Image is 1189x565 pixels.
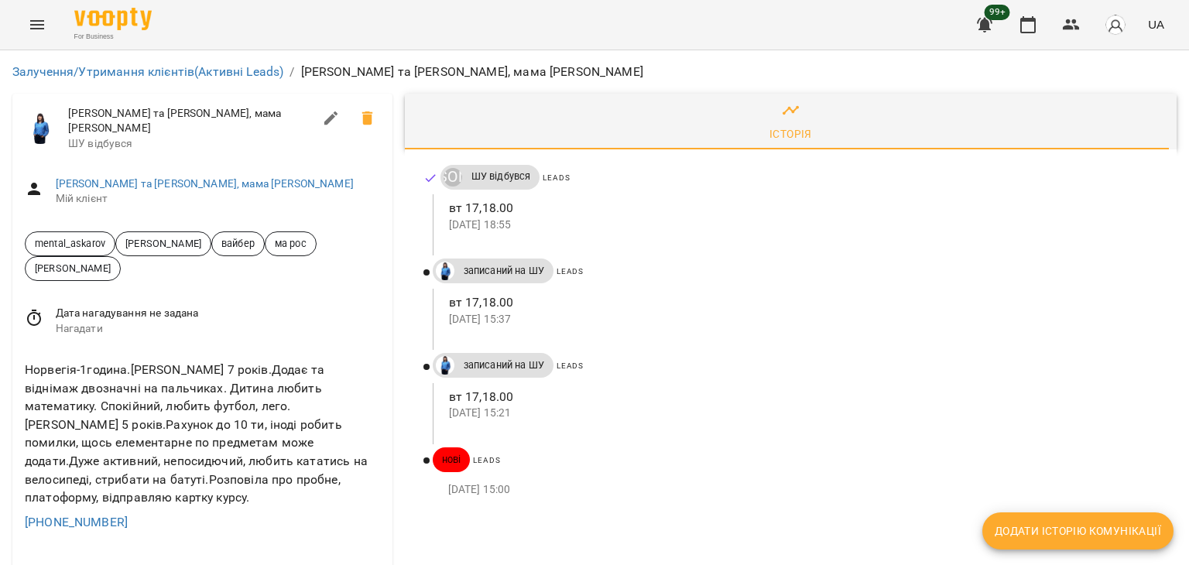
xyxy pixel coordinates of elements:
span: mental_askarov [26,236,115,251]
p: вт 17,18.00 [449,388,1152,406]
button: Menu [19,6,56,43]
span: записаний на ШУ [454,358,553,372]
span: [PERSON_NAME] та [PERSON_NAME], мама [PERSON_NAME] [68,106,313,136]
span: Додати історію комунікації [995,522,1161,540]
p: [DATE] 18:55 [449,217,1152,233]
a: ДТ [PERSON_NAME] [440,168,462,187]
img: avatar_s.png [1105,14,1126,36]
img: Дащенко Аня [436,262,454,280]
span: Дата нагадування не задана [56,306,380,321]
a: Залучення/Утримання клієнтів(Активні Leads) [12,64,283,79]
span: ШУ відбувся [68,136,313,152]
a: [PERSON_NAME] та [PERSON_NAME], мама [PERSON_NAME] [56,177,354,190]
span: Leads [543,173,570,182]
p: [PERSON_NAME] та [PERSON_NAME], мама [PERSON_NAME] [301,63,643,81]
div: ДТ Ірина Микитей [444,168,462,187]
img: Voopty Logo [74,8,152,30]
img: Дащенко Аня [25,113,56,144]
li: / [290,63,294,81]
nav: breadcrumb [12,63,1177,81]
span: ма рос [266,236,316,251]
p: вт 17,18.00 [449,293,1152,312]
span: [PERSON_NAME] [116,236,211,251]
span: нові [433,453,471,467]
p: вт 17,18.00 [449,199,1152,217]
p: [DATE] 15:00 [448,482,1152,498]
span: ШУ відбувся [462,169,540,183]
span: For Business [74,32,152,42]
span: Leads [473,456,500,464]
p: [DATE] 15:21 [449,406,1152,421]
span: [PERSON_NAME] [26,261,120,276]
a: Дащенко Аня [433,356,454,375]
div: Норвегія-1година.[PERSON_NAME] 7 років.Додає та віднімаж двозначні на пальчиках. Дитина любить ма... [22,358,383,510]
span: записаний на ШУ [454,264,553,278]
a: [PHONE_NUMBER] [25,515,128,529]
button: UA [1142,10,1170,39]
span: Leads [557,361,584,370]
span: Leads [557,267,584,276]
span: Нагадати [56,321,380,337]
button: Додати історію комунікації [982,512,1174,550]
div: Історія [769,125,812,143]
img: Дащенко Аня [436,356,454,375]
span: вайбер [212,236,264,251]
span: 99+ [985,5,1010,20]
a: Дащенко Аня [433,262,454,280]
p: [DATE] 15:37 [449,312,1152,327]
span: Мій клієнт [56,191,380,207]
span: UA [1148,16,1164,33]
